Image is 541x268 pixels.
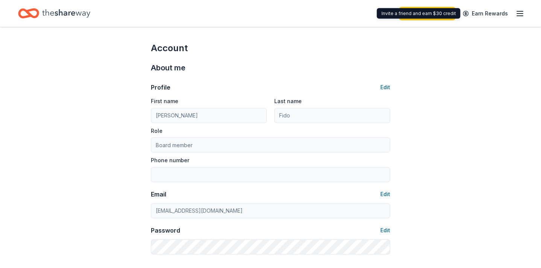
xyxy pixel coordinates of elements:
[380,83,390,92] button: Edit
[151,97,178,105] label: First name
[274,97,302,105] label: Last name
[151,226,180,235] div: Password
[151,62,390,74] div: About me
[458,7,512,20] a: Earn Rewards
[377,8,460,19] div: Invite a friend and earn $30 credit
[18,5,90,22] a: Home
[151,83,170,92] div: Profile
[151,127,163,135] label: Role
[151,157,189,164] label: Phone number
[380,226,390,235] button: Edit
[151,42,390,54] div: Account
[399,7,455,20] a: Start free trial
[380,190,390,199] button: Edit
[151,190,166,199] div: Email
